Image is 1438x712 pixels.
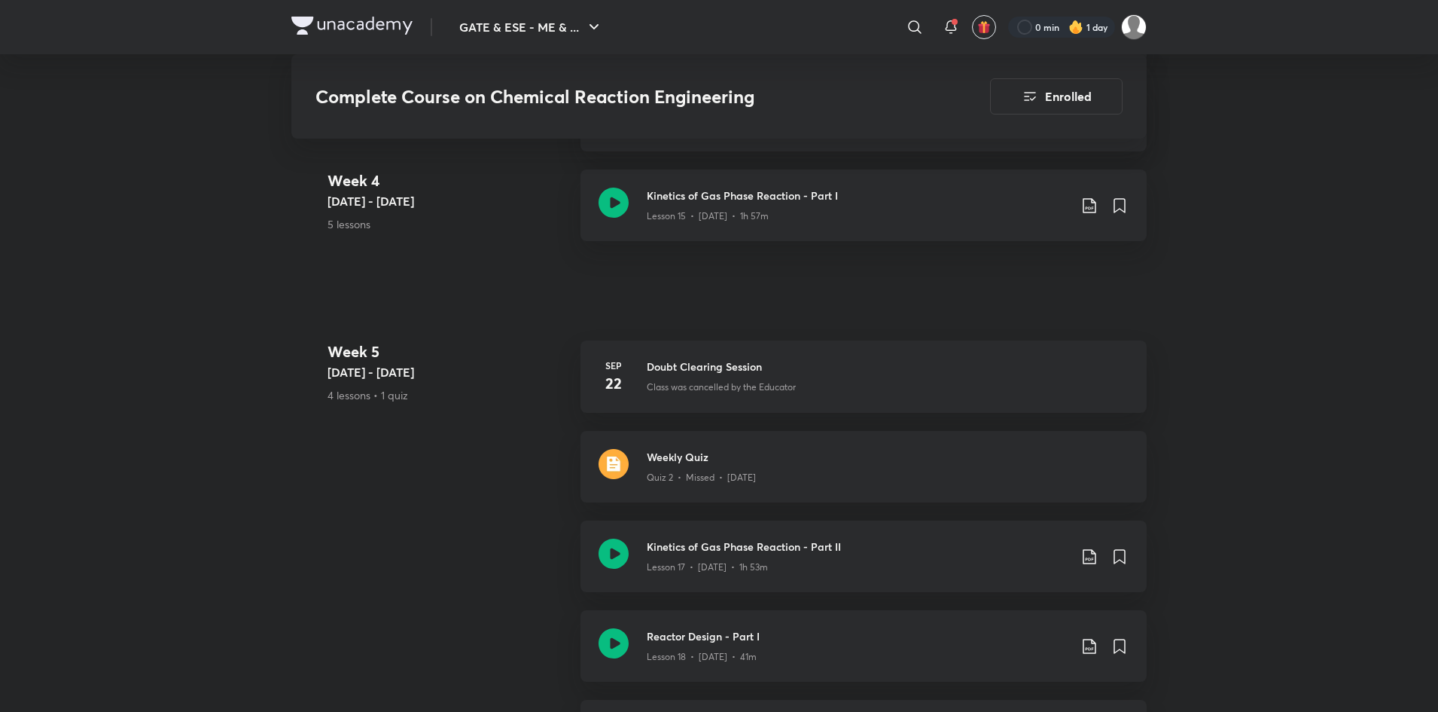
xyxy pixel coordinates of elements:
[647,539,1068,555] h3: Kinetics of Gas Phase Reaction - Part II
[450,12,612,42] button: GATE & ESE - ME & ...
[647,650,757,664] p: Lesson 18 • [DATE] • 41m
[647,471,756,484] p: Quiz 2 • Missed • [DATE]
[1121,14,1147,40] img: Prakhar Mishra
[647,209,769,223] p: Lesson 15 • [DATE] • 1h 57m
[328,387,568,403] p: 4 lessons • 1 quiz
[599,449,629,479] img: quiz
[328,192,568,210] h5: [DATE] - [DATE]
[580,431,1147,521] a: quizWeekly QuizQuiz 2 • Missed • [DATE]
[580,170,1147,259] a: Kinetics of Gas Phase Reaction - Part ILesson 15 • [DATE] • 1h 57m
[328,170,568,192] h4: Week 4
[647,561,768,574] p: Lesson 17 • [DATE] • 1h 53m
[328,216,568,232] p: 5 lessons
[580,610,1147,700] a: Reactor Design - Part ILesson 18 • [DATE] • 41m
[580,341,1147,431] a: Sep22Doubt Clearing SessionClass was cancelled by the Educator
[647,449,1129,465] h3: Weekly Quiz
[315,86,905,108] h3: Complete Course on Chemical Reaction Engineering
[990,78,1123,115] button: Enrolled
[647,628,1068,644] h3: Reactor Design - Part I
[972,15,996,39] button: avatar
[291,17,413,38] a: Company Logo
[647,380,796,394] p: Class was cancelled by the Educator
[580,521,1147,610] a: Kinetics of Gas Phase Reaction - Part IILesson 17 • [DATE] • 1h 53m
[328,341,568,363] h4: Week 5
[291,17,413,35] img: Company Logo
[647,359,1129,374] h3: Doubt Clearing Session
[1068,20,1083,35] img: streak
[599,359,629,372] h6: Sep
[977,20,991,34] img: avatar
[647,188,1068,203] h3: Kinetics of Gas Phase Reaction - Part I
[599,372,629,395] h4: 22
[328,363,568,381] h5: [DATE] - [DATE]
